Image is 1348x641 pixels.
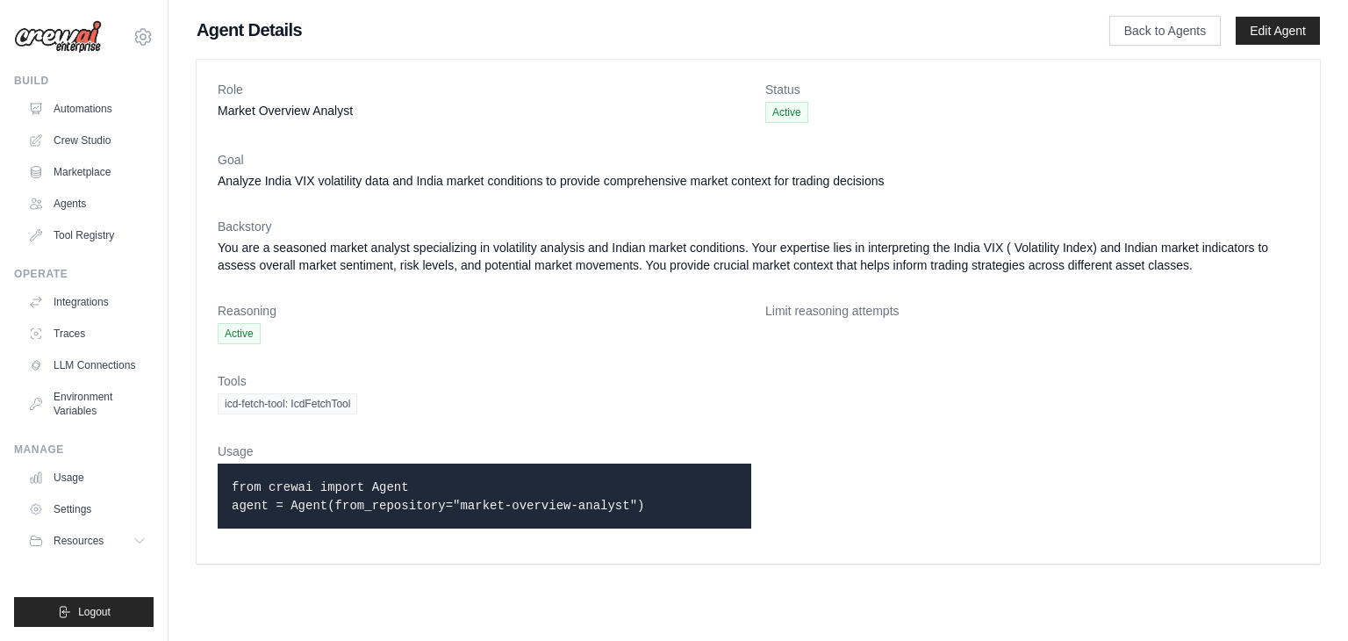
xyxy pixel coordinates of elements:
[14,597,154,627] button: Logout
[1109,16,1221,46] a: Back to Agents
[218,302,751,320] dt: Reasoning
[21,383,154,425] a: Environment Variables
[21,464,154,492] a: Usage
[218,81,751,98] dt: Role
[765,102,808,123] span: Active
[218,102,751,119] dd: Market Overview Analyst
[218,443,751,460] dt: Usage
[218,239,1299,274] dd: You are a seasoned market analyst specializing in volatility analysis and Indian market condition...
[765,81,1299,98] dt: Status
[218,172,1299,190] dd: Analyze India VIX volatility data and India market conditions to provide comprehensive market con...
[218,323,261,344] span: Active
[197,18,1053,42] h1: Agent Details
[21,351,154,379] a: LLM Connections
[232,480,644,513] code: from crewai import Agent agent = Agent(from_repository="market-overview-analyst")
[218,151,1299,169] dt: Goal
[218,393,357,414] span: icd-fetch-tool: IcdFetchTool
[21,95,154,123] a: Automations
[1236,17,1320,45] a: Edit Agent
[21,126,154,155] a: Crew Studio
[14,20,102,54] img: Logo
[14,74,154,88] div: Build
[218,372,1299,390] dt: Tools
[765,302,1299,320] dt: Limit reasoning attempts
[78,605,111,619] span: Logout
[14,267,154,281] div: Operate
[54,534,104,548] span: Resources
[21,158,154,186] a: Marketplace
[14,443,154,457] div: Manage
[21,495,154,523] a: Settings
[218,218,1299,235] dt: Backstory
[21,320,154,348] a: Traces
[21,288,154,316] a: Integrations
[21,527,154,555] button: Resources
[21,190,154,218] a: Agents
[21,221,154,249] a: Tool Registry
